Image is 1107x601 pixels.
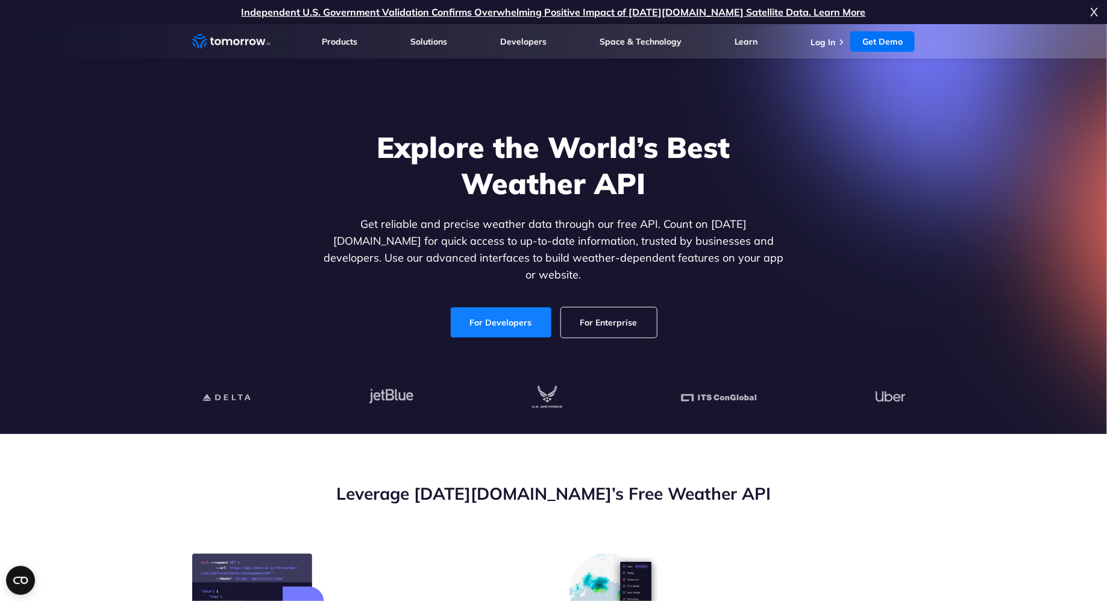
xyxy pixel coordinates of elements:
a: Home link [192,33,271,51]
a: Developers [500,36,547,47]
button: Open CMP widget [6,566,35,595]
h1: Explore the World’s Best Weather API [321,129,786,201]
a: Learn [735,36,758,47]
a: Solutions [410,36,447,47]
a: Log In [811,37,835,48]
a: For Developers [451,307,551,338]
p: Get reliable and precise weather data through our free API. Count on [DATE][DOMAIN_NAME] for quic... [321,216,786,283]
a: Products [322,36,358,47]
a: Independent U.S. Government Validation Confirms Overwhelming Positive Impact of [DATE][DOMAIN_NAM... [242,6,866,18]
a: Get Demo [850,31,915,52]
a: For Enterprise [561,307,657,338]
h2: Leverage [DATE][DOMAIN_NAME]’s Free Weather API [192,482,915,505]
a: Space & Technology [600,36,682,47]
